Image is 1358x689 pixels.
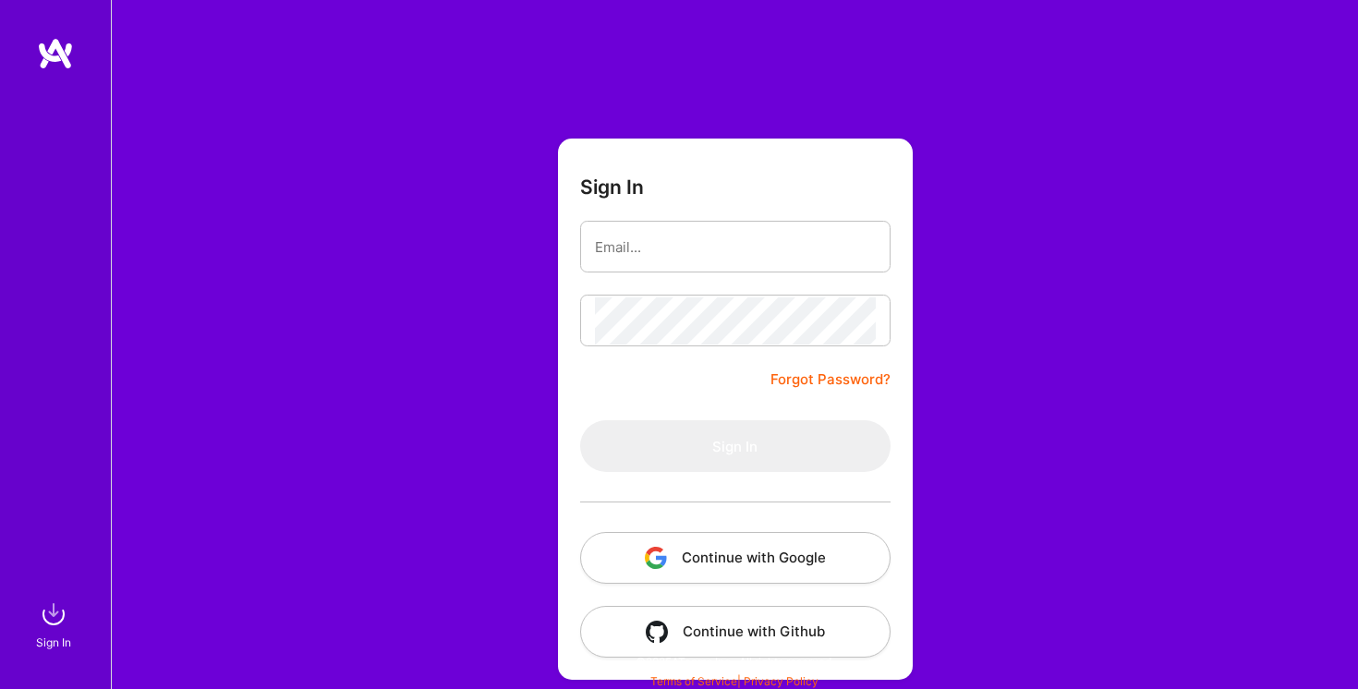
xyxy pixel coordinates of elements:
img: icon [645,547,667,569]
img: sign in [35,596,72,633]
div: © 2025 ATeams Inc., All rights reserved. [111,638,1358,684]
a: Terms of Service [650,674,737,688]
img: icon [646,621,668,643]
button: Continue with Google [580,532,891,584]
span: | [650,674,818,688]
div: Sign In [36,633,71,652]
img: logo [37,37,74,70]
a: Privacy Policy [744,674,818,688]
h3: Sign In [580,175,644,199]
input: Email... [595,224,876,271]
button: Continue with Github [580,606,891,658]
a: Forgot Password? [770,369,891,391]
a: sign inSign In [39,596,72,652]
button: Sign In [580,420,891,472]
